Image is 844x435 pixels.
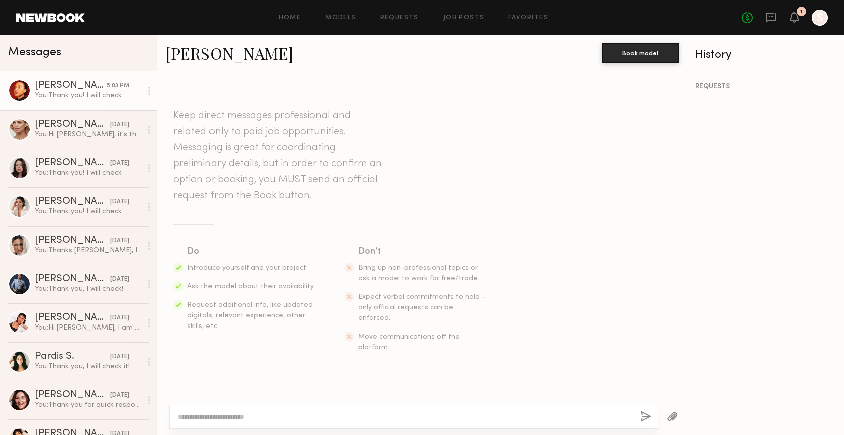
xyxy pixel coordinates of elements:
div: [DATE] [110,236,129,246]
span: Messages [8,47,61,58]
div: [DATE] [110,352,129,362]
div: Don’t [358,245,487,259]
div: [PERSON_NAME] [35,236,110,246]
a: S [812,10,828,26]
div: You: Thank you! I will check [35,207,142,216]
div: You: Hi [PERSON_NAME], I am Soko from SOKOI, a yoga wear brand based in [GEOGRAPHIC_DATA]. I am i... [35,323,142,333]
div: [DATE] [110,197,129,207]
span: Move communications off the platform. [358,334,460,351]
span: Expect verbal commitments to hold - only official requests can be enforced. [358,294,485,321]
div: [DATE] [110,313,129,323]
div: [DATE] [110,159,129,168]
div: [PERSON_NAME] [35,158,110,168]
div: [PERSON_NAME] [35,313,110,323]
div: 1 [800,9,803,15]
div: [DATE] [110,391,129,400]
div: REQUESTS [695,83,836,90]
div: History [695,49,836,61]
div: [PERSON_NAME] [35,197,110,207]
div: You: Thank you! I wiil check [35,168,142,178]
div: You: Thank you for quick response! I will check it!! [35,400,142,410]
header: Keep direct messages professional and related only to paid job opportunities. Messaging is great ... [173,107,384,204]
span: Bring up non-professional topics or ask a model to work for free/trade. [358,265,479,282]
a: [PERSON_NAME] [165,42,293,64]
a: Models [325,15,356,21]
div: You: Hi [PERSON_NAME], it's the end of summer, so I am checking if you are back yet? [35,130,142,139]
a: Job Posts [443,15,485,21]
div: 5:03 PM [107,81,129,91]
div: [PERSON_NAME] [35,81,107,91]
div: You: Thank you, I will check it! [35,362,142,371]
div: [PERSON_NAME] [35,120,110,130]
div: [PERSON_NAME] [35,274,110,284]
button: Book model [602,43,679,63]
a: Book model [602,48,679,57]
div: [DATE] [110,120,129,130]
div: [DATE] [110,275,129,284]
div: You: Thanks [PERSON_NAME], I will check! [35,246,142,255]
div: You: Thank you, I will check! [35,284,142,294]
span: Introduce yourself and your project. [187,265,308,271]
div: You: Thank you! I will check [35,91,142,100]
div: Do [187,245,316,259]
div: [PERSON_NAME] [35,390,110,400]
span: Ask the model about their availability. [187,283,315,290]
a: Home [279,15,301,21]
a: Favorites [508,15,548,21]
a: Requests [380,15,419,21]
div: Pardis S. [35,352,110,362]
span: Request additional info, like updated digitals, relevant experience, other skills, etc. [187,302,313,330]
